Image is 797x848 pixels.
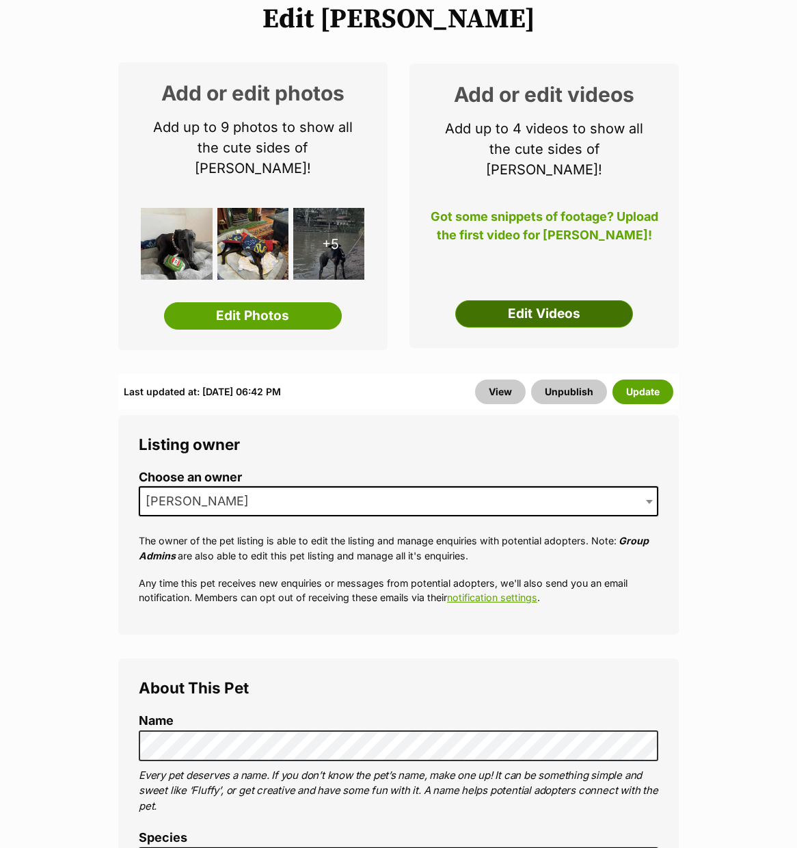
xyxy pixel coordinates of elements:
label: Choose an owner [139,471,658,485]
a: Edit Photos [164,302,342,330]
h2: Add or edit photos [139,83,367,103]
span: About This Pet [139,678,249,697]
div: +5 [293,208,365,280]
p: Any time this pet receives new enquiries or messages from potential adopters, we'll also send you... [139,576,658,605]
em: Group Admins [139,535,649,561]
a: Edit Videos [455,300,633,328]
span: Listing owner [139,435,240,453]
p: Every pet deserves a name. If you don’t know the pet’s name, make one up! It can be something sim... [139,768,658,814]
button: Unpublish [531,380,607,404]
h2: Add or edit videos [430,84,658,105]
div: Last updated at: [DATE] 06:42 PM [124,380,281,404]
button: Update [612,380,673,404]
a: notification settings [447,592,537,603]
span: Brian Murray [139,486,658,516]
p: Got some snippets of footage? Upload the first video for [PERSON_NAME]! [430,207,658,252]
p: Add up to 9 photos to show all the cute sides of [PERSON_NAME]! [139,117,367,178]
label: Species [139,831,658,845]
p: Add up to 4 videos to show all the cute sides of [PERSON_NAME]! [430,118,658,180]
span: Brian Murray [140,492,262,511]
p: The owner of the pet listing is able to edit the listing and manage enquiries with potential adop... [139,533,658,563]
label: Name [139,714,658,728]
a: View [475,380,526,404]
